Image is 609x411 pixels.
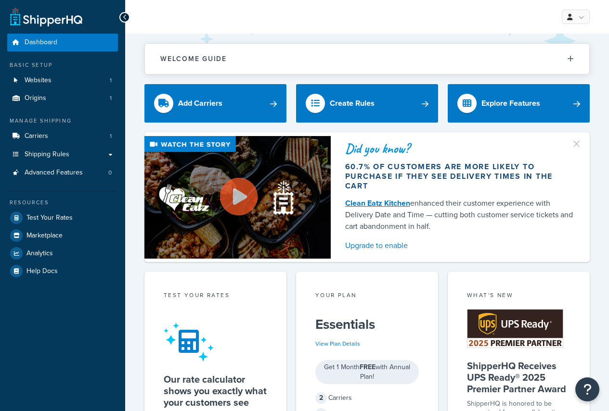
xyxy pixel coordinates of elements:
span: Origins [25,94,46,102]
span: Advanced Features [25,169,83,177]
div: enhanced their customer experience with Delivery Date and Time — cutting both customer service ti... [345,198,575,232]
span: 1 [110,76,112,85]
div: Explore Features [481,97,540,110]
a: Shipping Rules [7,146,118,163]
a: Dashboard [7,34,118,51]
h5: Essentials [315,317,419,332]
div: What's New [467,291,570,302]
a: Clean Eatz Kitchen [345,198,410,209]
span: Test Your Rates [26,214,73,222]
a: Help Docs [7,262,118,280]
a: Carriers1 [7,127,118,145]
h5: ShipperHQ Receives UPS Ready® 2025 Premier Partner Award [467,360,570,395]
div: Carriers [315,391,419,405]
div: 60.7% of customers are more likely to purchase if they see delivery times in the cart [345,162,575,191]
a: Analytics [7,245,118,262]
a: View Plan Details [315,339,360,348]
a: Advanced Features0 [7,164,118,182]
a: Marketplace [7,227,118,244]
a: Upgrade to enable [345,239,575,252]
div: Basic Setup [7,61,118,69]
div: Resources [7,199,118,207]
strong: FREE [360,362,376,372]
h2: Welcome Guide [160,55,227,62]
h5: Our rate calculator shows you exactly what your customers see [164,374,267,408]
a: Test Your Rates [7,209,118,226]
button: Open Resource Center [575,377,599,401]
span: 1 [110,132,112,140]
div: Test your rates [164,291,267,302]
div: Create Rules [330,97,375,110]
li: Advanced Features [7,164,118,182]
li: Websites [7,72,118,89]
div: Get 1 Month with Annual Plan! [315,360,419,384]
a: Add Carriers [144,84,286,123]
span: Analytics [26,249,53,258]
li: Origins [7,89,118,107]
span: 1 [110,94,112,102]
span: Shipping Rules [25,150,69,159]
span: Carriers [25,132,48,140]
span: Marketplace [26,232,63,240]
button: Welcome Guide [145,44,589,74]
span: 2 [315,392,327,404]
a: Explore Features [448,84,590,123]
a: Websites1 [7,72,118,89]
div: Manage Shipping [7,117,118,125]
div: Your Plan [315,291,419,302]
a: Origins1 [7,89,118,107]
span: 0 [108,169,112,177]
a: Create Rules [296,84,438,123]
span: Dashboard [25,38,57,47]
div: Did you know? [345,142,575,155]
img: Video thumbnail [144,136,331,259]
div: Add Carriers [178,97,222,110]
li: Carriers [7,127,118,145]
span: Help Docs [26,267,58,275]
span: Websites [25,76,52,85]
